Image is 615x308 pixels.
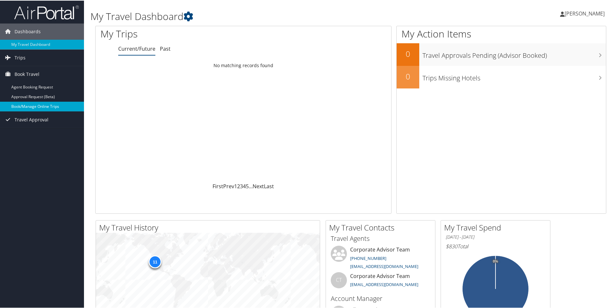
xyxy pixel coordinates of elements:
[15,23,41,39] span: Dashboards
[234,182,237,189] a: 1
[350,263,418,269] a: [EMAIL_ADDRESS][DOMAIN_NAME]
[249,182,253,189] span: …
[446,233,545,240] h6: [DATE] - [DATE]
[560,3,611,23] a: [PERSON_NAME]
[350,255,386,261] a: [PHONE_NUMBER]
[565,9,605,16] span: [PERSON_NAME]
[90,9,438,23] h1: My Travel Dashboard
[253,182,264,189] a: Next
[237,182,240,189] a: 2
[96,59,391,71] td: No matching records found
[246,182,249,189] a: 5
[264,182,274,189] a: Last
[446,242,545,249] h6: Total
[100,26,263,40] h1: My Trips
[493,259,498,263] tspan: 0%
[329,221,435,232] h2: My Travel Contacts
[397,48,419,59] h2: 0
[422,70,606,82] h3: Trips Missing Hotels
[446,242,457,249] span: $830
[15,111,48,127] span: Travel Approval
[328,245,433,272] li: Corporate Advisor Team
[331,233,430,242] h3: Travel Agents
[328,272,433,293] li: Corporate Advisor Team
[99,221,320,232] h2: My Travel History
[223,182,234,189] a: Prev
[331,272,347,288] div: CT
[15,66,39,82] span: Book Travel
[149,255,162,268] div: 11
[14,4,79,19] img: airportal-logo.png
[350,281,418,287] a: [EMAIL_ADDRESS][DOMAIN_NAME]
[444,221,550,232] h2: My Travel Spend
[240,182,243,189] a: 3
[118,45,155,52] a: Current/Future
[331,293,430,303] h3: Account Manager
[397,65,606,88] a: 0Trips Missing Hotels
[422,47,606,59] h3: Travel Approvals Pending (Advisor Booked)
[397,70,419,81] h2: 0
[397,26,606,40] h1: My Action Items
[213,182,223,189] a: First
[15,49,26,65] span: Trips
[160,45,171,52] a: Past
[397,43,606,65] a: 0Travel Approvals Pending (Advisor Booked)
[243,182,246,189] a: 4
